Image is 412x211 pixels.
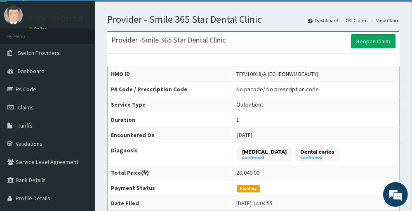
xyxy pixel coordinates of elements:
th: Date Filed [108,196,233,211]
div: [DATE] 14:04:55 [236,199,273,207]
th: Duration [108,112,233,128]
div: No pacode / No prescription code [236,85,319,93]
a: Online [29,26,49,32]
th: PA Code / Prescription Code [108,82,233,97]
a: Reopen Claim [351,34,396,48]
th: Encountered On [108,128,233,143]
a: View Claim [376,17,400,24]
small: confirmed [300,156,334,160]
img: User Image [4,6,23,24]
th: Total Price(₦) [108,165,233,180]
textarea: Type your message and hit 'Enter' [4,131,157,160]
span: [DATE] [237,131,252,139]
div: 20,040.00 [236,168,259,177]
th: Service Type [108,97,233,112]
div: 1 [236,116,239,124]
div: Minimize live chat window [135,4,155,24]
div: Outpatient [236,100,263,109]
span: Tariffs [18,122,33,129]
a: Claims [346,17,368,24]
th: HMO ID [108,66,233,82]
p: [MEDICAL_DATA] [242,148,287,155]
p: Dental caries [300,148,334,155]
h1: Provider - Smile 365 Star Dental Clinic [107,14,400,25]
a: Dashboard [308,17,338,24]
small: confirmed [242,156,287,160]
th: Payment Status [108,180,233,196]
h3: Provider - Smile 365 Star Dental Clinic [111,36,226,44]
span: Switch Providers [18,49,60,57]
img: d_794563401_company_1708531726252_794563401 [15,41,33,62]
span: We're online! [48,57,114,140]
div: TFP/10018/A (ECHEONWU BEAUTY) [236,70,318,78]
span: Claims [18,104,34,111]
span: Pending [237,185,260,192]
span: Dashboard [18,67,45,75]
div: Chat with us now [43,46,139,57]
th: Diagnosis [108,143,233,165]
p: Smile 365 Dental [29,14,83,22]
